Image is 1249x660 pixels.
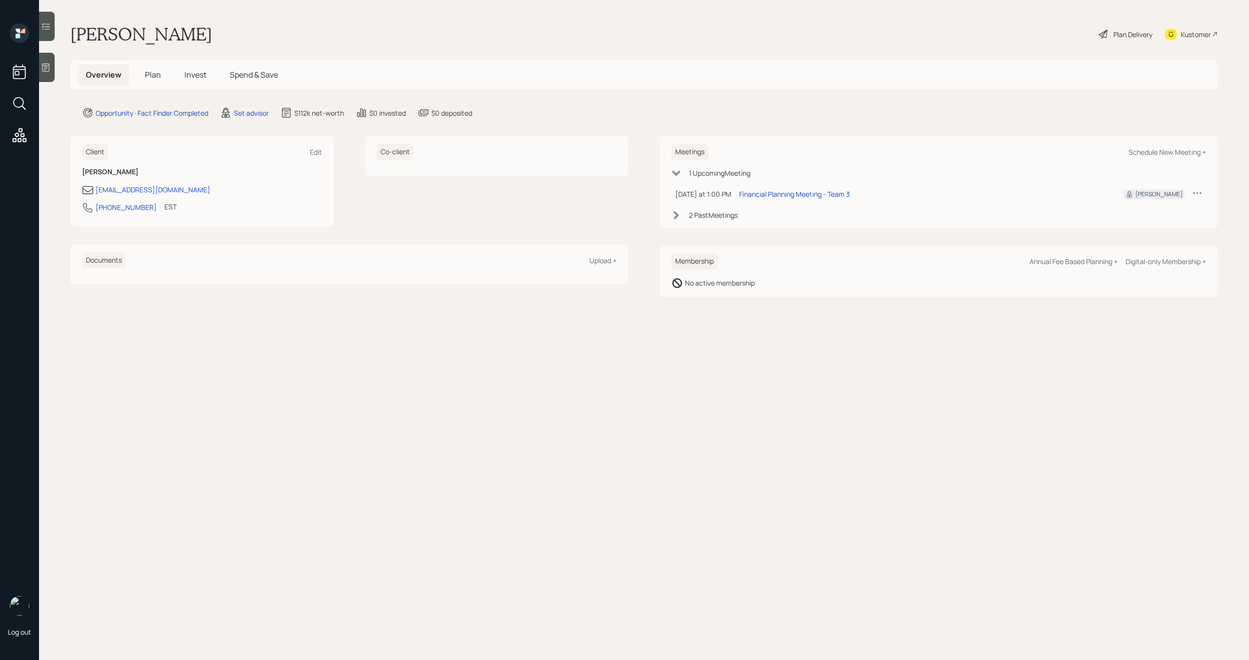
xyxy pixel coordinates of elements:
[369,108,406,118] div: $0 invested
[86,69,121,80] span: Overview
[145,69,161,80] span: Plan
[82,168,322,176] h6: [PERSON_NAME]
[96,108,208,118] div: Opportunity · Fact Finder Completed
[1029,257,1118,266] div: Annual Fee Based Planning +
[671,253,718,269] h6: Membership
[184,69,206,80] span: Invest
[230,69,278,80] span: Spend & Save
[310,147,322,157] div: Edit
[82,144,108,160] h6: Client
[589,256,617,265] div: Upload +
[96,202,157,212] div: [PHONE_NUMBER]
[671,144,708,160] h6: Meetings
[377,144,414,160] h6: Co-client
[1128,147,1206,157] div: Schedule New Meeting +
[689,168,750,178] div: 1 Upcoming Meeting
[294,108,344,118] div: $112k net-worth
[70,23,212,45] h1: [PERSON_NAME]
[82,252,126,268] h6: Documents
[1126,257,1206,266] div: Digital-only Membership +
[689,210,738,220] div: 2 Past Meeting s
[1181,29,1211,40] div: Kustomer
[164,202,177,212] div: EST
[8,627,31,637] div: Log out
[1135,190,1183,199] div: [PERSON_NAME]
[685,278,755,288] div: No active membership
[675,189,731,199] div: [DATE] at 1:00 PM
[1113,29,1152,40] div: Plan Delivery
[10,596,29,616] img: michael-russo-headshot.png
[739,189,850,199] div: Financial Planning Meeting - Team 3
[234,108,269,118] div: Set advisor
[431,108,472,118] div: $0 deposited
[96,185,210,195] div: [EMAIL_ADDRESS][DOMAIN_NAME]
